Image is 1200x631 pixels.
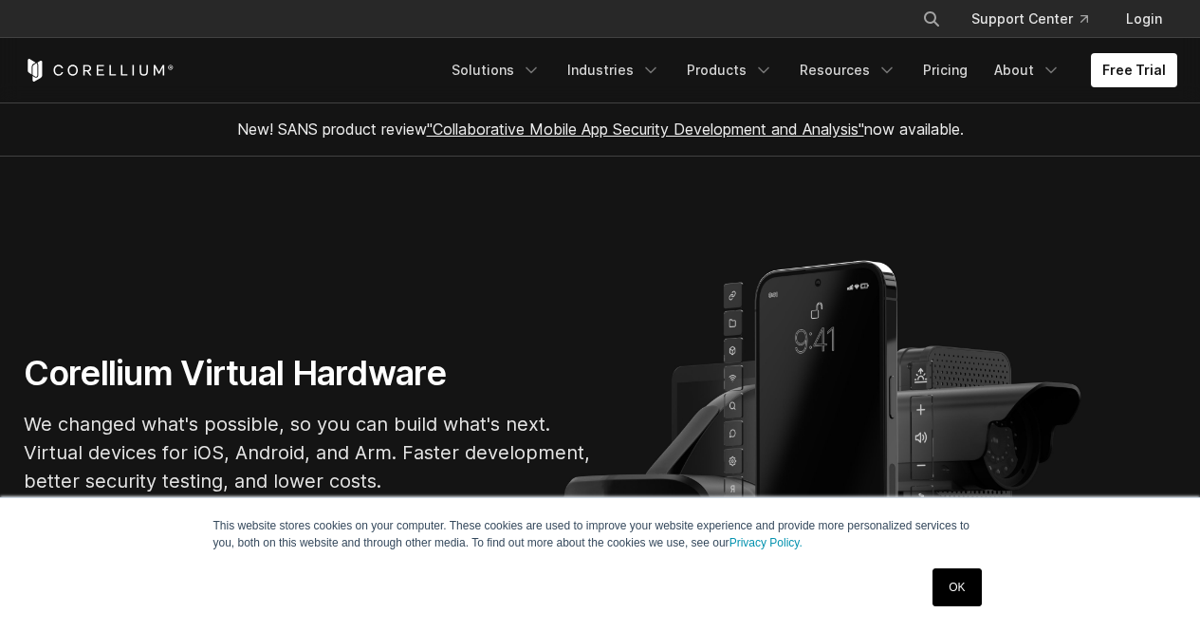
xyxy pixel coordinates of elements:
[899,2,1177,36] div: Navigation Menu
[1091,53,1177,87] a: Free Trial
[914,2,949,36] button: Search
[729,536,803,549] a: Privacy Policy.
[1111,2,1177,36] a: Login
[956,2,1103,36] a: Support Center
[556,53,672,87] a: Industries
[237,120,964,139] span: New! SANS product review now available.
[932,568,981,606] a: OK
[24,59,175,82] a: Corellium Home
[788,53,908,87] a: Resources
[24,352,593,395] h1: Corellium Virtual Hardware
[427,120,864,139] a: "Collaborative Mobile App Security Development and Analysis"
[24,410,593,495] p: We changed what's possible, so you can build what's next. Virtual devices for iOS, Android, and A...
[912,53,979,87] a: Pricing
[675,53,785,87] a: Products
[213,517,988,551] p: This website stores cookies on your computer. These cookies are used to improve your website expe...
[983,53,1072,87] a: About
[440,53,1177,87] div: Navigation Menu
[440,53,552,87] a: Solutions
